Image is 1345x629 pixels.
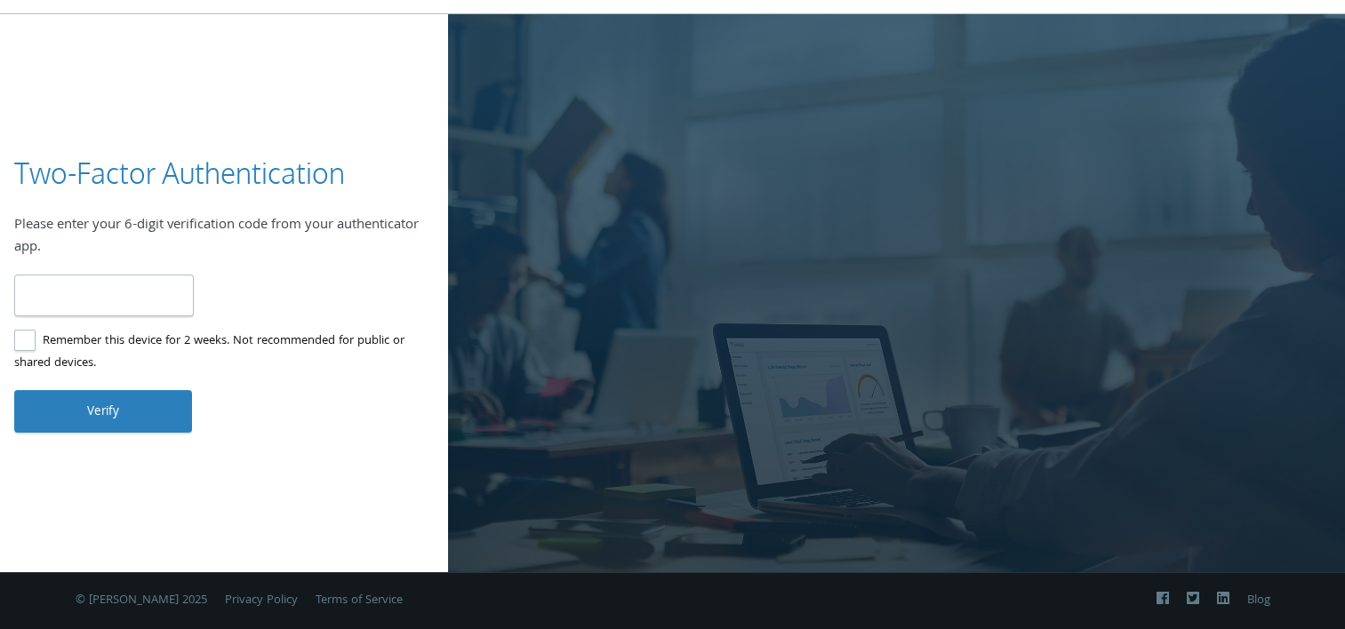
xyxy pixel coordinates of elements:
h3: Two-Factor Authentication [14,154,345,194]
a: Blog [1247,591,1270,610]
a: Terms of Service [316,591,403,610]
a: Privacy Policy [225,591,298,610]
button: Verify [14,390,192,433]
label: Remember this device for 2 weeks. Not recommended for public or shared devices. [14,330,420,375]
span: © [PERSON_NAME] 2025 [76,591,207,610]
div: Please enter your 6-digit verification code from your authenticator app. [14,215,434,260]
